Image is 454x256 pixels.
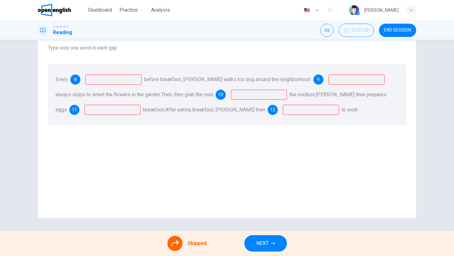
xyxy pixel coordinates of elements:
span: After eating breakfast, [PERSON_NAME] then [165,107,265,113]
span: Skipped [188,240,207,247]
span: breakfast. [143,107,165,113]
button: 00:05:28 [339,24,374,37]
h1: Reading [53,29,72,36]
span: NEXT [256,239,269,248]
span: to work. [341,107,359,113]
button: Practice [117,4,146,16]
span: 8 [74,77,77,82]
span: before breakfast, [PERSON_NAME] walks his dog around the neighborhood. [144,76,311,82]
img: Profile picture [349,5,359,15]
img: en [303,8,311,13]
span: the mailbox. [289,92,316,98]
span: END SESSION [384,28,411,33]
button: Dashboard [85,4,114,16]
a: OpenEnglish logo [38,4,85,16]
div: Hide [339,24,374,37]
span: always stops to smell the flowers in the garden. [55,92,161,98]
span: Analysis [151,6,170,14]
span: 10 [218,92,223,97]
span: Type only one word in each gap. [48,44,406,52]
span: Every [55,76,68,82]
span: 00:05:28 [352,28,369,33]
span: 11 [72,108,77,112]
span: Linguaskill [53,24,68,29]
span: 9 [317,77,320,82]
span: 12 [270,108,275,112]
button: Analysis [148,4,172,16]
img: OpenEnglish logo [38,4,71,16]
span: Dashboard [88,6,112,14]
button: NEXT [244,235,287,252]
span: Practice [119,6,138,14]
span: Then, they grab the mail [161,92,213,98]
div: [PERSON_NAME] [364,6,399,14]
div: Mute [320,24,334,37]
button: END SESSION [379,24,416,37]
